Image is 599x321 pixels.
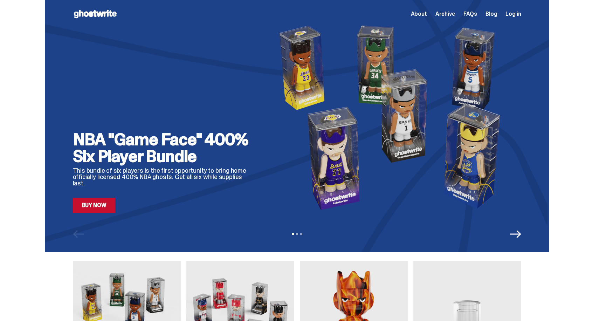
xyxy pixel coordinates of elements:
a: Archive [435,11,455,17]
button: View slide 2 [296,233,298,235]
a: About [411,11,427,17]
a: Log in [505,11,521,17]
a: Buy Now [73,198,116,213]
button: View slide 3 [300,233,302,235]
p: This bundle of six players is the first opportunity to bring home officially licensed 400% NBA gh... [73,168,255,186]
a: FAQs [463,11,477,17]
button: View slide 1 [292,233,294,235]
button: Next [510,228,521,240]
a: Blog [486,11,497,17]
h2: NBA "Game Face" 400% Six Player Bundle [73,131,255,165]
img: NBA "Game Face" 400% Six Player Bundle [266,22,521,213]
